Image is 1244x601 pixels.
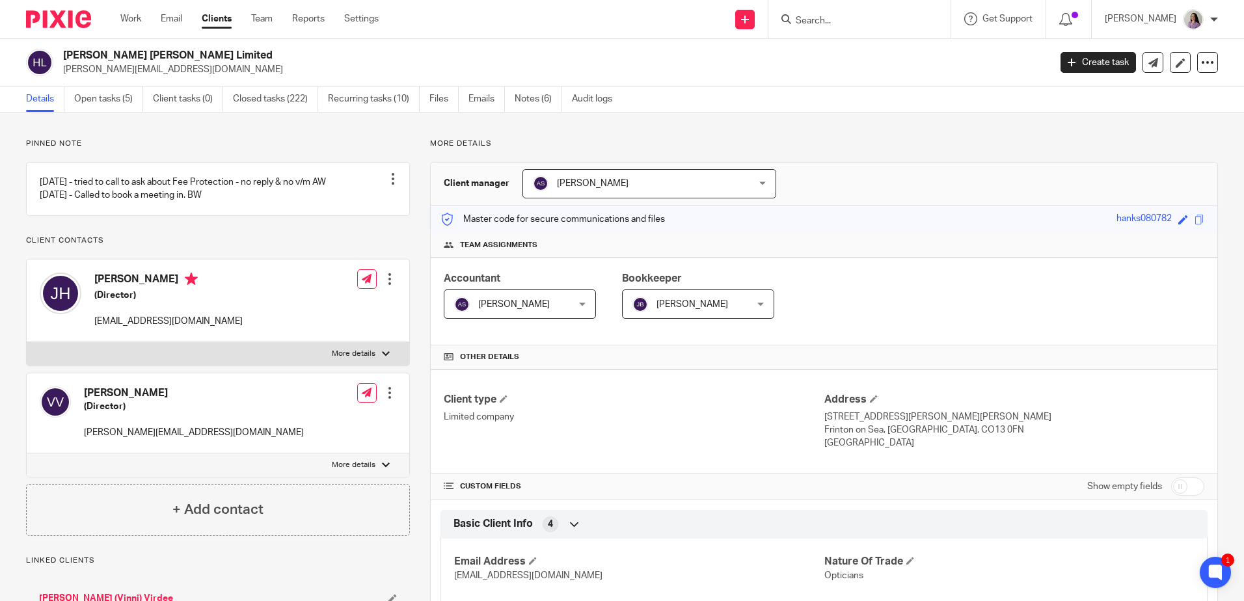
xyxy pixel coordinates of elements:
span: [PERSON_NAME] [656,300,728,309]
img: svg%3E [533,176,548,191]
h4: CUSTOM FIELDS [444,481,824,492]
input: Search [794,16,912,27]
p: [PERSON_NAME] [1105,12,1176,25]
span: Accountant [444,273,500,284]
a: Settings [344,12,379,25]
label: Show empty fields [1087,480,1162,493]
h4: Nature Of Trade [824,555,1194,568]
p: [PERSON_NAME][EMAIL_ADDRESS][DOMAIN_NAME] [63,63,1041,76]
p: [STREET_ADDRESS][PERSON_NAME][PERSON_NAME] [824,410,1204,423]
a: Team [251,12,273,25]
span: [PERSON_NAME] [557,179,629,188]
a: Clients [202,12,232,25]
h2: [PERSON_NAME] [PERSON_NAME] Limited [63,49,845,62]
a: Create task [1061,52,1136,73]
p: Limited company [444,410,824,423]
span: Other details [460,352,519,362]
span: Team assignments [460,240,537,250]
p: More details [332,349,375,359]
p: Client contacts [26,235,410,246]
img: svg%3E [40,386,71,418]
a: Work [120,12,141,25]
h3: Client manager [444,177,509,190]
p: [EMAIL_ADDRESS][DOMAIN_NAME] [94,315,243,328]
h4: Client type [444,393,824,407]
span: Bookkeeper [622,273,682,284]
a: Client tasks (0) [153,87,223,112]
div: 1 [1221,554,1234,567]
span: [EMAIL_ADDRESS][DOMAIN_NAME] [454,571,602,580]
h4: [PERSON_NAME] [84,386,304,400]
h5: (Director) [94,289,243,302]
a: Details [26,87,64,112]
a: Audit logs [572,87,622,112]
h4: [PERSON_NAME] [94,273,243,289]
span: [PERSON_NAME] [478,300,550,309]
img: svg%3E [40,273,81,314]
a: Closed tasks (222) [233,87,318,112]
img: svg%3E [26,49,53,76]
p: More details [332,460,375,470]
img: svg%3E [454,297,470,312]
p: [GEOGRAPHIC_DATA] [824,436,1204,449]
span: Opticians [824,571,863,580]
a: Emails [468,87,505,112]
h5: (Director) [84,400,304,413]
a: Files [429,87,459,112]
h4: + Add contact [172,500,264,520]
img: Pixie [26,10,91,28]
p: Linked clients [26,555,410,566]
h4: Email Address [454,555,824,568]
h4: Address [824,393,1204,407]
p: Frinton on Sea, [GEOGRAPHIC_DATA], CO13 0FN [824,423,1204,436]
a: Open tasks (5) [74,87,143,112]
p: Master code for secure communications and files [440,213,665,226]
img: Olivia.jpg [1183,9,1204,30]
span: Get Support [982,14,1033,23]
a: Email [161,12,182,25]
p: [PERSON_NAME][EMAIL_ADDRESS][DOMAIN_NAME] [84,426,304,439]
img: svg%3E [632,297,648,312]
p: Pinned note [26,139,410,149]
span: 4 [548,518,553,531]
a: Recurring tasks (10) [328,87,420,112]
a: Reports [292,12,325,25]
a: Notes (6) [515,87,562,112]
i: Primary [185,273,198,286]
span: Basic Client Info [453,517,533,531]
p: More details [430,139,1218,149]
div: hanks080782 [1116,212,1172,227]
